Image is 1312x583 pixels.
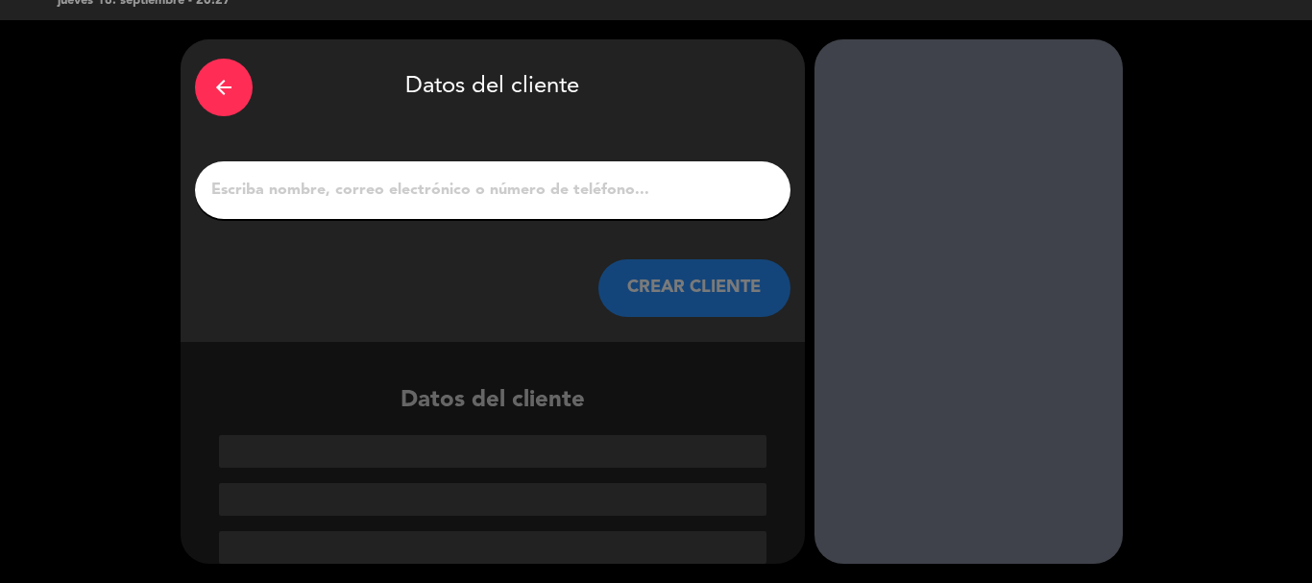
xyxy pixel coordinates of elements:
[212,76,235,99] i: arrow_back
[598,259,790,317] button: CREAR CLIENTE
[195,54,790,121] div: Datos del cliente
[181,382,805,564] div: Datos del cliente
[209,177,776,204] input: Escriba nombre, correo electrónico o número de teléfono...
